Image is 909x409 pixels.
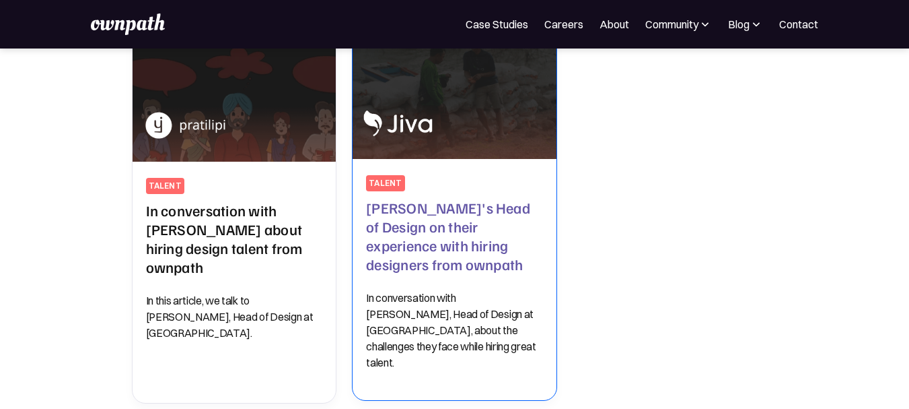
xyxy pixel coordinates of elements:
a: Careers [544,16,583,32]
p: In conversation with [PERSON_NAME], Head of Design at [GEOGRAPHIC_DATA], about the challenges the... [366,290,543,371]
h2: [PERSON_NAME]'s Head of Design on their experience with hiring designers from ownpath [366,198,543,274]
div: Community [645,16,698,32]
h2: In conversation with [PERSON_NAME] about hiring design talent from ownpath [146,201,323,276]
img: Jiva's Head of Design on their experience with hiring designers from ownpath [348,24,562,163]
div: Community [645,16,712,32]
img: In conversation with Pratilipi about hiring design talent from ownpath [133,30,336,162]
a: Contact [779,16,818,32]
div: Blog [728,16,750,32]
a: In conversation with Pratilipi about hiring design talent from ownpathtalentIn conversation with ... [132,29,337,404]
div: Blog [728,16,763,32]
a: Case Studies [466,16,528,32]
a: Jiva's Head of Design on their experience with hiring designers from ownpathtalent[PERSON_NAME]'s... [352,26,557,402]
div: talent [369,178,402,189]
div: talent [149,181,182,191]
a: About [599,16,629,32]
p: In this article, we talk to [PERSON_NAME], Head of Design at [GEOGRAPHIC_DATA]. [146,292,323,341]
